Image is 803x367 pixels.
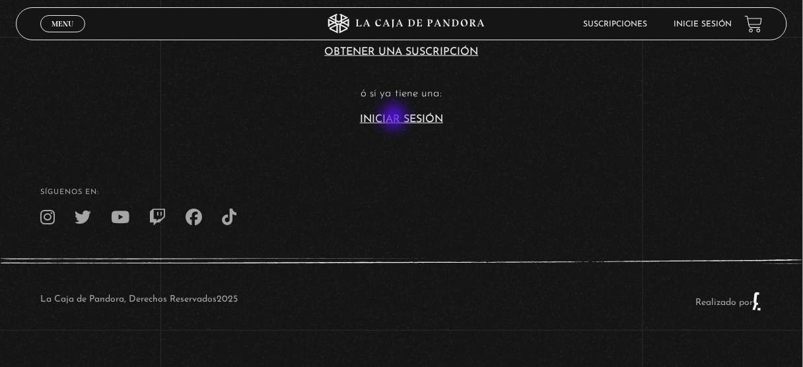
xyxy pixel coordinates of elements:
span: Cerrar [48,31,79,40]
a: Iniciar Sesión [360,114,443,125]
a: Inicie sesión [674,20,732,28]
p: La Caja de Pandora, Derechos Reservados 2025 [40,292,238,312]
a: View your shopping cart [745,15,763,33]
a: Obtener una suscripción [325,47,479,57]
a: Suscripciones [583,20,647,28]
h4: SÍguenos en: [40,189,763,196]
span: Menu [52,20,73,28]
a: Realizado por [695,298,763,308]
